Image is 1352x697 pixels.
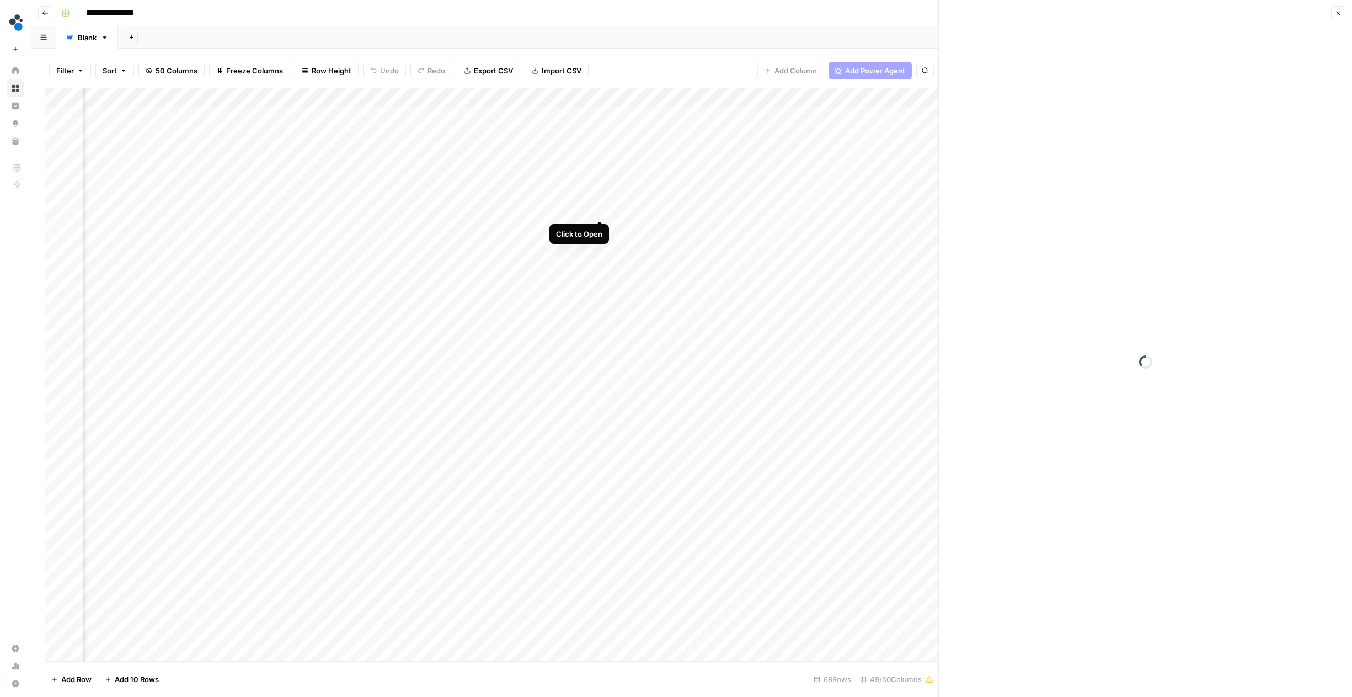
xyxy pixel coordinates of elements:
span: Row Height [312,65,351,76]
span: Redo [427,65,445,76]
button: Filter [49,62,91,79]
a: Usage [7,657,24,675]
button: Workspace: spot.ai [7,9,24,36]
span: Export CSV [474,65,513,76]
span: Freeze Columns [226,65,283,76]
span: Import CSV [542,65,581,76]
div: 68 Rows [809,671,856,688]
span: Add Column [774,65,817,76]
a: Opportunities [7,115,24,132]
button: Undo [363,62,406,79]
span: Add 10 Rows [115,674,159,685]
a: Insights [7,97,24,115]
span: Undo [380,65,399,76]
button: Add Power Agent [829,62,912,79]
img: spot.ai Logo [7,13,26,33]
button: Export CSV [457,62,520,79]
button: Add Row [45,671,98,688]
a: Blank [56,26,118,49]
a: Settings [7,640,24,657]
button: Add Column [757,62,824,79]
a: Your Data [7,132,24,150]
button: Row Height [295,62,359,79]
div: Blank [78,32,97,43]
button: Sort [95,62,134,79]
a: Browse [7,79,24,97]
button: Freeze Columns [209,62,290,79]
span: 50 Columns [156,65,197,76]
a: Home [7,62,24,79]
span: Add Power Agent [845,65,905,76]
div: 49/50 Columns [856,671,938,688]
button: Add 10 Rows [98,671,165,688]
button: 50 Columns [138,62,205,79]
button: Import CSV [525,62,589,79]
span: Filter [56,65,74,76]
button: Redo [410,62,452,79]
span: Add Row [61,674,92,685]
button: Help + Support [7,675,24,693]
span: Sort [103,65,117,76]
